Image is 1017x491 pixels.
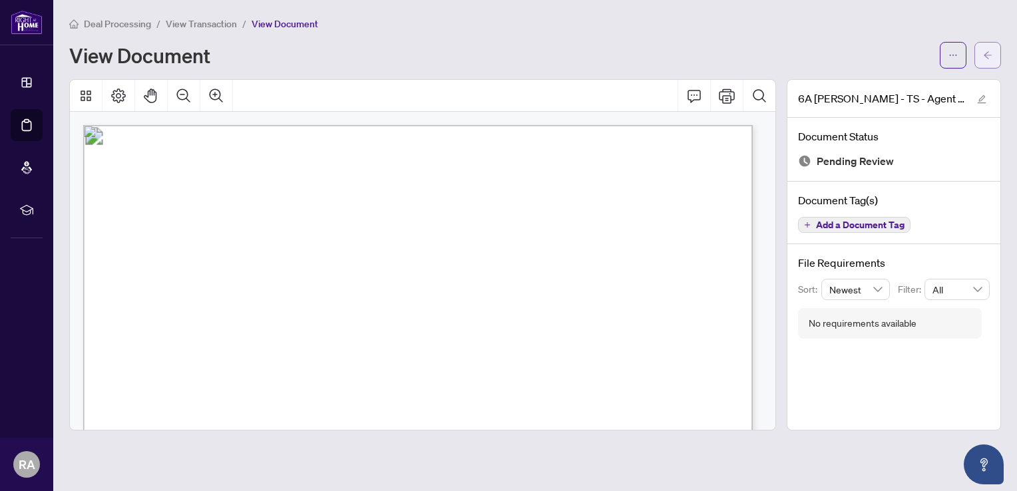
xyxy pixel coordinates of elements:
[69,45,210,66] h1: View Document
[804,222,811,228] span: plus
[798,90,964,106] span: 6A [PERSON_NAME] - TS - Agent to Review.pdf
[932,279,982,299] span: All
[898,282,924,297] p: Filter:
[983,51,992,60] span: arrow-left
[964,444,1004,484] button: Open asap
[948,51,958,60] span: ellipsis
[798,192,990,208] h4: Document Tag(s)
[798,128,990,144] h4: Document Status
[166,18,237,30] span: View Transaction
[19,455,35,474] span: RA
[242,16,246,31] li: /
[829,279,883,299] span: Newest
[809,316,916,331] div: No requirements available
[69,19,79,29] span: home
[977,94,986,104] span: edit
[84,18,151,30] span: Deal Processing
[11,10,43,35] img: logo
[252,18,318,30] span: View Document
[816,220,905,230] span: Add a Document Tag
[798,217,911,233] button: Add a Document Tag
[798,282,821,297] p: Sort:
[817,152,894,170] span: Pending Review
[798,255,990,271] h4: File Requirements
[798,154,811,168] img: Document Status
[156,16,160,31] li: /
